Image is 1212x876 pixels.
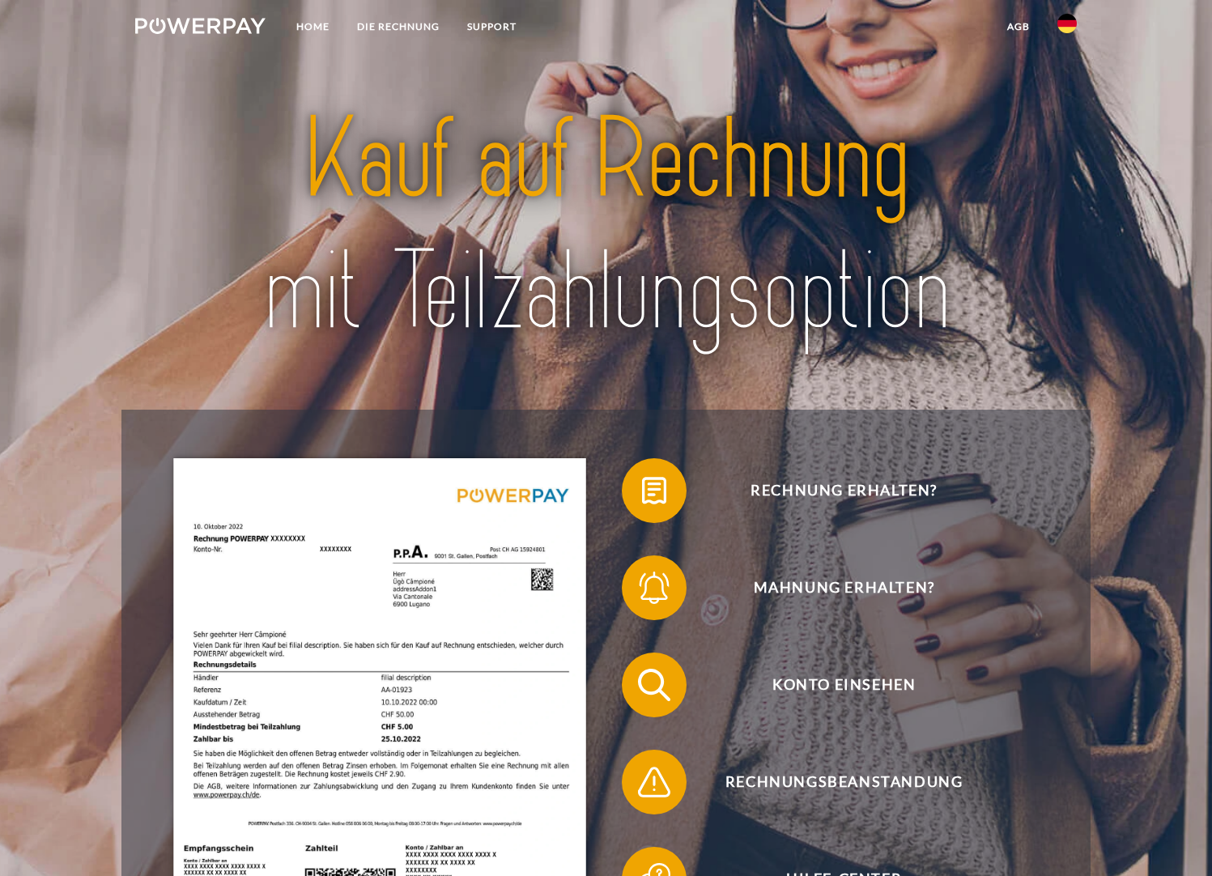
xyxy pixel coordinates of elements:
[634,762,674,802] img: qb_warning.svg
[645,653,1042,717] span: Konto einsehen
[645,555,1042,620] span: Mahnung erhalten?
[634,568,674,608] img: qb_bell.svg
[622,653,1043,717] button: Konto einsehen
[1057,14,1077,33] img: de
[135,18,266,34] img: logo-powerpay-white.svg
[645,750,1042,814] span: Rechnungsbeanstandung
[453,12,530,41] a: SUPPORT
[645,458,1042,523] span: Rechnung erhalten?
[993,12,1044,41] a: agb
[622,555,1043,620] button: Mahnung erhalten?
[634,470,674,511] img: qb_bill.svg
[283,12,343,41] a: Home
[181,87,1031,364] img: title-powerpay_de.svg
[622,458,1043,523] button: Rechnung erhalten?
[343,12,453,41] a: DIE RECHNUNG
[634,665,674,705] img: qb_search.svg
[622,750,1043,814] button: Rechnungsbeanstandung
